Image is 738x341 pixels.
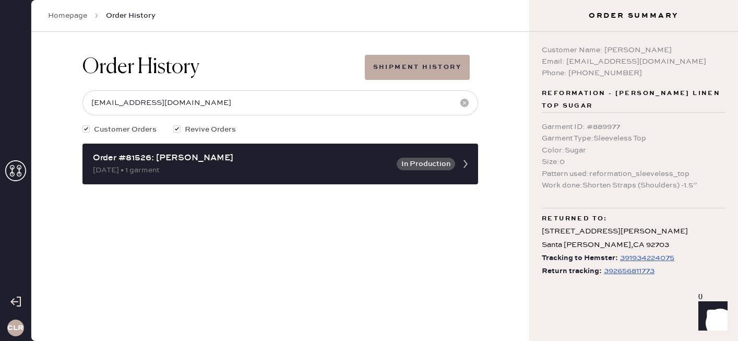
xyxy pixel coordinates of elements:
[93,152,390,164] div: Order #81526: [PERSON_NAME]
[688,294,733,339] iframe: Front Chat
[542,121,725,133] div: Garment ID : # 889977
[529,10,738,21] h3: Order Summary
[620,252,674,264] div: https://www.fedex.com/apps/fedextrack/?tracknumbers=391934224075&cntry_code=US
[542,156,725,168] div: Size : 0
[542,56,725,67] div: Email: [EMAIL_ADDRESS][DOMAIN_NAME]
[94,124,157,135] span: Customer Orders
[604,265,654,277] div: https://www.fedex.com/apps/fedextrack/?tracknumbers=392656811773&cntry_code=US
[397,158,455,170] button: In Production
[542,252,618,265] span: Tracking to Hemster:
[365,55,470,80] button: Shipment History
[618,252,674,265] a: 391934224075
[542,213,608,225] span: Returned to:
[542,67,725,79] div: Phone: [PHONE_NUMBER]
[602,265,654,278] a: 392656811773
[542,87,725,112] span: Reformation - [PERSON_NAME] Linen Top Sugar
[185,124,236,135] span: Revive Orders
[542,265,602,278] span: Return tracking:
[93,164,390,176] div: [DATE] • 1 garment
[82,90,478,115] input: Search by order number, customer name, email or phone number
[106,10,156,21] span: Order History
[48,10,87,21] a: Homepage
[82,55,199,80] h1: Order History
[542,168,725,180] div: Pattern used : reformation_sleeveless_top
[542,133,725,144] div: Garment Type : Sleeveless Top
[7,324,23,332] h3: CLR
[542,44,725,56] div: Customer Name: [PERSON_NAME]
[542,145,725,156] div: Color : Sugar
[542,180,725,191] div: Work done : Shorten Straps (Shoulders) -1.5”
[542,225,725,251] div: [STREET_ADDRESS][PERSON_NAME] Santa [PERSON_NAME] , CA 92703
